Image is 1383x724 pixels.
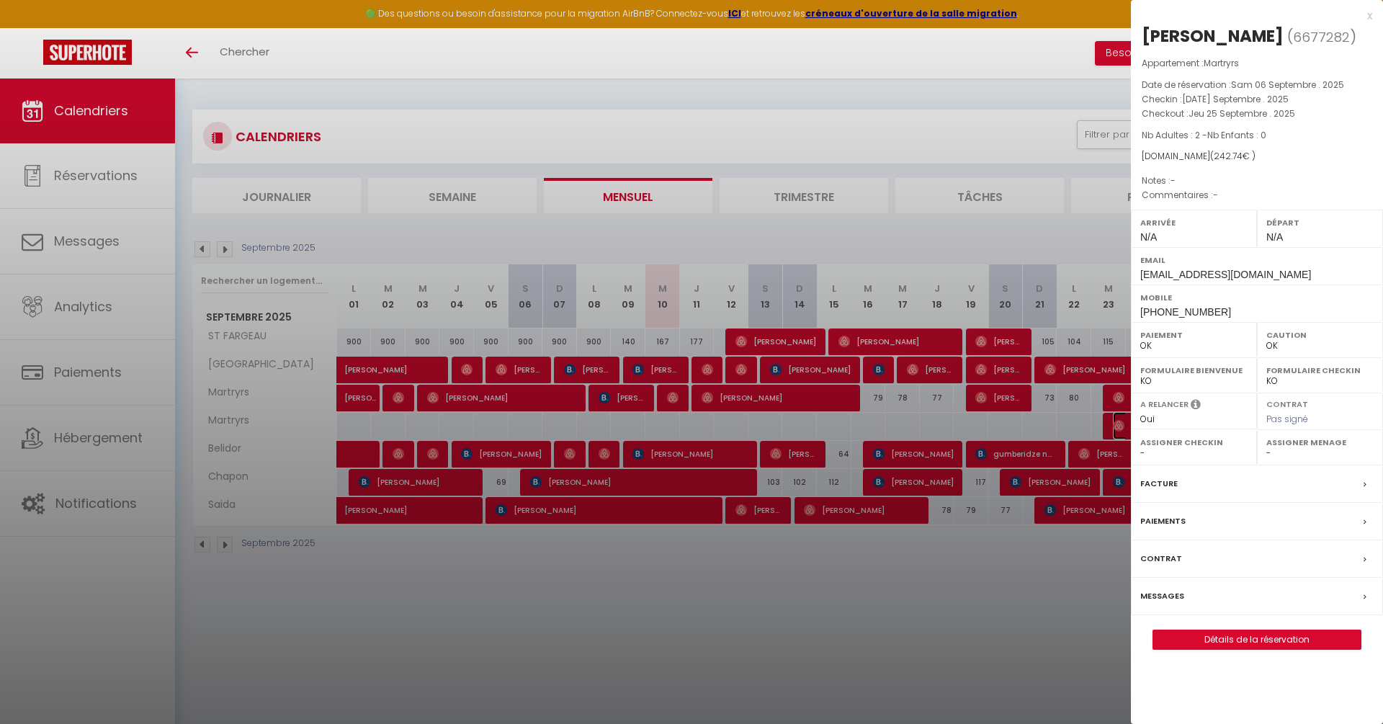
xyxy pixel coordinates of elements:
[1131,7,1372,24] div: x
[1293,28,1350,46] span: 6677282
[1142,129,1266,141] span: Nb Adultes : 2 -
[1140,231,1157,243] span: N/A
[1140,328,1248,342] label: Paiement
[1140,306,1231,318] span: [PHONE_NUMBER]
[1140,253,1374,267] label: Email
[1142,174,1372,188] p: Notes :
[1266,215,1374,230] label: Départ
[1266,231,1283,243] span: N/A
[1142,150,1372,164] div: [DOMAIN_NAME]
[1142,78,1372,92] p: Date de réservation :
[1171,174,1176,187] span: -
[1140,398,1189,411] label: A relancer
[1140,514,1186,529] label: Paiements
[1140,435,1248,450] label: Assigner Checkin
[1153,630,1361,649] a: Détails de la réservation
[1140,551,1182,566] label: Contrat
[1204,57,1239,69] span: Martryrs
[1142,188,1372,202] p: Commentaires :
[1182,93,1289,105] span: [DATE] Septembre . 2025
[1266,363,1374,377] label: Formulaire Checkin
[12,6,55,49] button: Ouvrir le widget de chat LiveChat
[1142,56,1372,71] p: Appartement :
[1140,290,1374,305] label: Mobile
[1266,328,1374,342] label: Caution
[1213,189,1218,201] span: -
[1210,150,1256,162] span: ( € )
[1266,398,1308,408] label: Contrat
[1189,107,1295,120] span: Jeu 25 Septembre . 2025
[1287,27,1356,47] span: ( )
[1142,107,1372,121] p: Checkout :
[1142,92,1372,107] p: Checkin :
[1140,269,1311,280] span: [EMAIL_ADDRESS][DOMAIN_NAME]
[1214,150,1243,162] span: 242.74
[1207,129,1266,141] span: Nb Enfants : 0
[1152,630,1361,650] button: Détails de la réservation
[1191,398,1201,414] i: Sélectionner OUI si vous souhaiter envoyer les séquences de messages post-checkout
[1266,413,1308,425] span: Pas signé
[1140,363,1248,377] label: Formulaire Bienvenue
[1142,24,1284,48] div: [PERSON_NAME]
[1140,589,1184,604] label: Messages
[1231,79,1344,91] span: Sam 06 Septembre . 2025
[1140,215,1248,230] label: Arrivée
[1266,435,1374,450] label: Assigner Menage
[1140,476,1178,491] label: Facture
